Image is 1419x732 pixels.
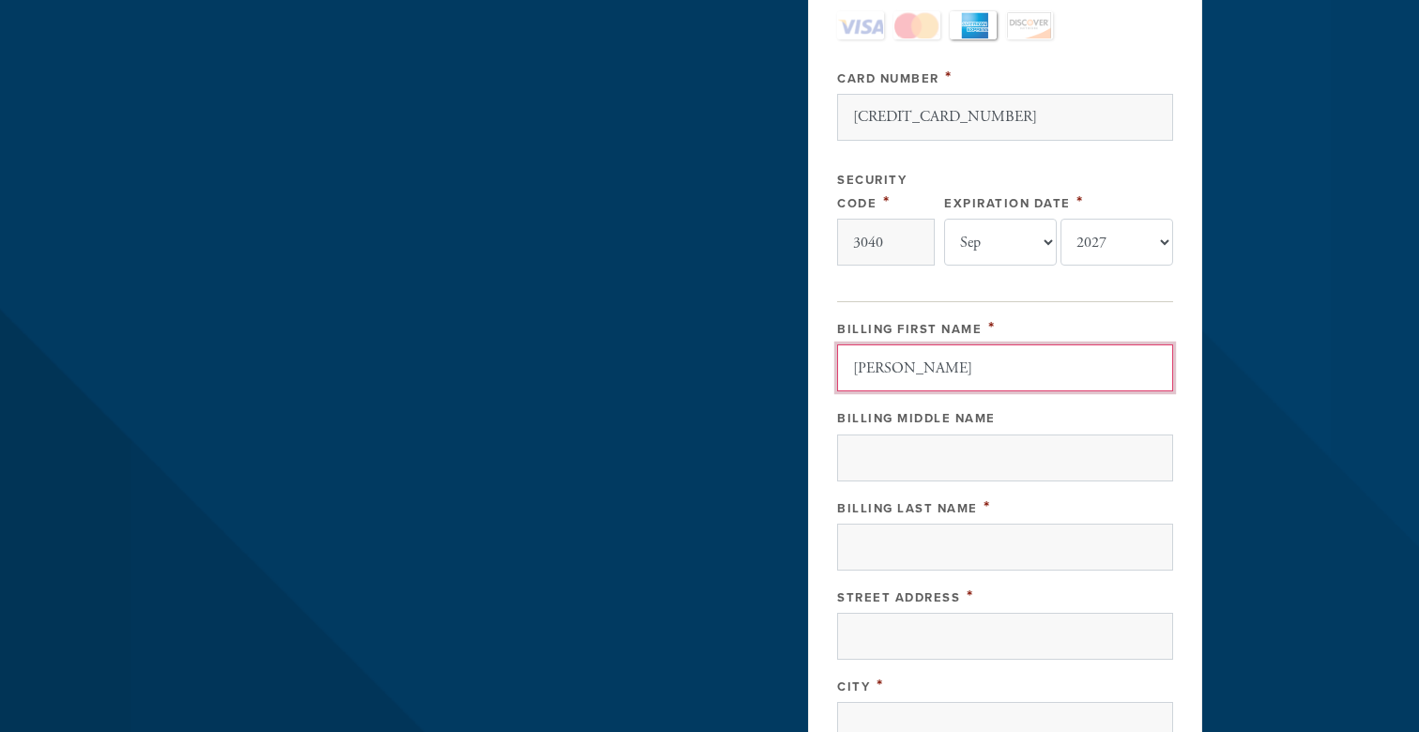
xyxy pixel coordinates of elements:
[1060,219,1173,266] select: Expiration Date year
[950,11,997,39] a: Amex
[1076,191,1084,212] span: This field is required.
[883,191,891,212] span: This field is required.
[1006,11,1053,39] a: Discover
[944,219,1057,266] select: Expiration Date month
[877,675,884,695] span: This field is required.
[984,496,991,517] span: This field is required.
[837,411,996,426] label: Billing Middle Name
[967,586,974,606] span: This field is required.
[837,322,982,337] label: Billing First Name
[893,11,940,39] a: MasterCard
[837,590,960,605] label: Street Address
[944,196,1071,211] label: Expiration Date
[837,71,939,86] label: Card Number
[837,501,978,516] label: Billing Last Name
[945,67,953,87] span: This field is required.
[837,679,870,694] label: City
[837,173,907,211] label: Security Code
[988,317,996,338] span: This field is required.
[837,11,884,39] a: Visa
